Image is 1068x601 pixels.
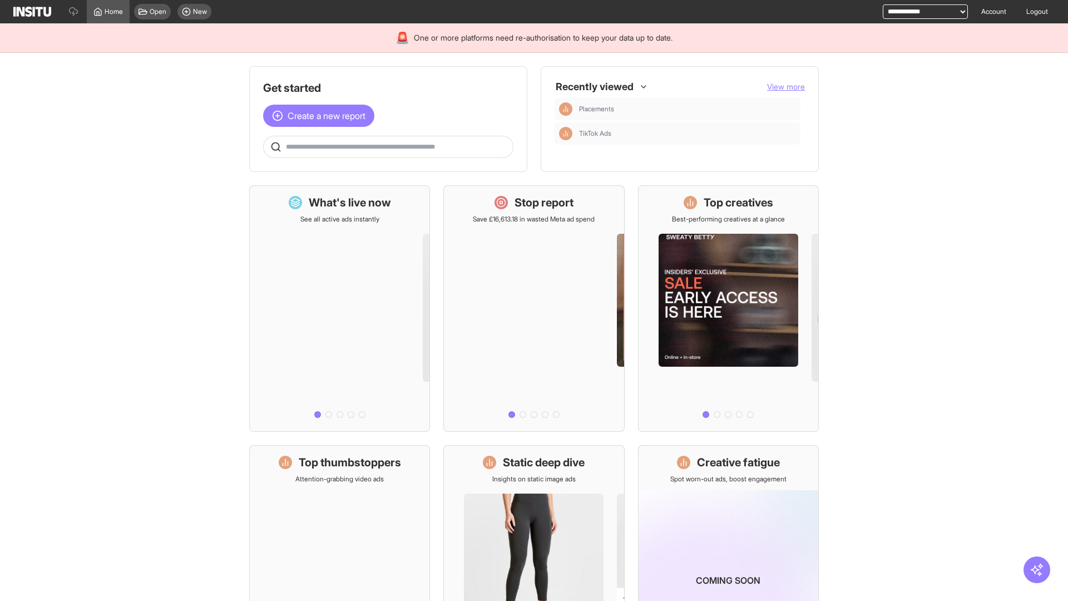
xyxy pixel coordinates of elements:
div: Insights [559,127,572,140]
button: Create a new report [263,105,374,127]
h1: Top thumbstoppers [299,455,401,470]
span: One or more platforms need re-authorisation to keep your data up to date. [414,32,673,43]
p: Attention-grabbing video ads [295,475,384,484]
img: Logo [13,7,51,17]
h1: Static deep dive [503,455,585,470]
button: View more [767,81,805,92]
h1: Top creatives [704,195,773,210]
h1: Get started [263,80,513,96]
span: Open [150,7,166,16]
span: View more [767,82,805,91]
h1: Stop report [515,195,573,210]
p: See all active ads instantly [300,215,379,224]
span: Placements [579,105,796,114]
h1: What's live now [309,195,391,210]
div: Insights [559,102,572,116]
span: New [193,7,207,16]
span: Placements [579,105,614,114]
p: Insights on static image ads [492,475,576,484]
a: What's live nowSee all active ads instantly [249,185,430,432]
span: Home [105,7,123,16]
span: TikTok Ads [579,129,796,138]
span: TikTok Ads [579,129,611,138]
div: 🚨 [395,30,409,46]
p: Best-performing creatives at a glance [672,215,785,224]
a: Stop reportSave £16,613.18 in wasted Meta ad spend [443,185,624,432]
p: Save £16,613.18 in wasted Meta ad spend [473,215,595,224]
a: Top creativesBest-performing creatives at a glance [638,185,819,432]
span: Create a new report [288,109,365,122]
